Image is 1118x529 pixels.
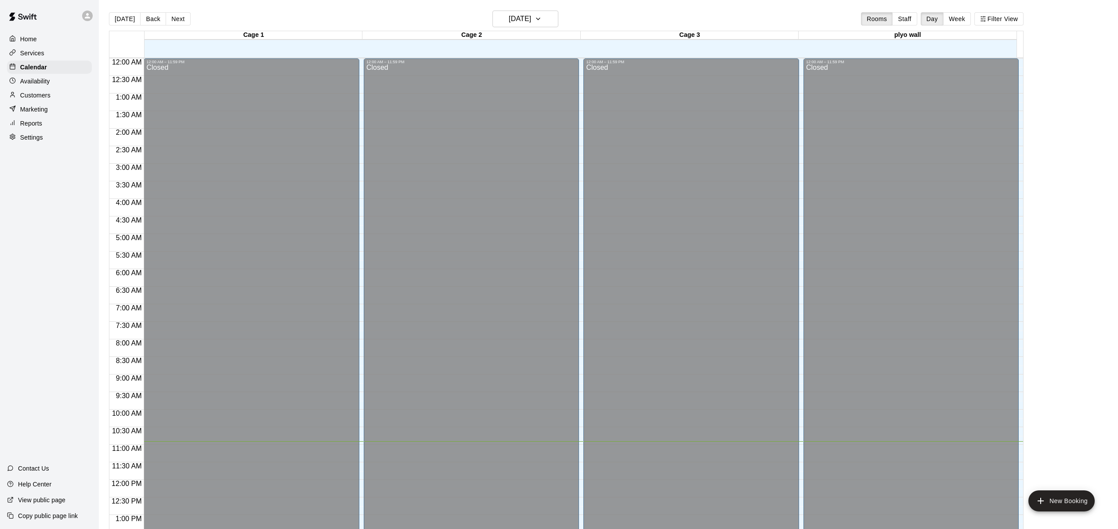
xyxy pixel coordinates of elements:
div: Cage 3 [581,31,799,40]
span: 7:30 AM [114,322,144,329]
div: 12:00 AM – 11:59 PM [366,60,576,64]
a: Customers [7,89,92,102]
span: 6:00 AM [114,269,144,277]
div: 12:00 AM – 11:59 PM [586,60,796,64]
a: Reports [7,117,92,130]
p: Contact Us [18,464,49,473]
span: 10:00 AM [110,410,144,417]
p: Services [20,49,44,58]
span: 9:00 AM [114,374,144,382]
span: 7:00 AM [114,304,144,312]
p: View public page [18,496,65,504]
a: Marketing [7,103,92,116]
button: Staff [892,12,917,25]
span: 12:00 AM [110,58,144,66]
p: Reports [20,119,42,128]
button: Rooms [861,12,893,25]
div: Cage 1 [145,31,362,40]
span: 12:30 PM [109,497,144,505]
button: Day [921,12,944,25]
span: 11:30 AM [110,462,144,470]
span: 9:30 AM [114,392,144,399]
span: 3:00 AM [114,164,144,171]
p: Home [20,35,37,43]
div: plyo wall [799,31,1017,40]
span: 8:00 AM [114,339,144,347]
a: Services [7,47,92,60]
span: 12:00 PM [109,480,144,487]
a: Home [7,32,92,46]
span: 5:30 AM [114,252,144,259]
button: Next [166,12,190,25]
span: 12:30 AM [110,76,144,83]
span: 5:00 AM [114,234,144,241]
p: Help Center [18,480,51,489]
div: Cage 2 [362,31,580,40]
span: 4:30 AM [114,216,144,224]
a: Calendar [7,61,92,74]
div: 12:00 AM – 11:59 PM [806,60,1016,64]
p: Marketing [20,105,48,114]
span: 1:00 PM [113,515,144,522]
span: 6:30 AM [114,287,144,294]
p: Copy public page link [18,511,78,520]
span: 10:30 AM [110,427,144,435]
button: Week [943,12,971,25]
p: Customers [20,91,51,100]
button: Back [140,12,166,25]
button: [DATE] [109,12,141,25]
span: 2:00 AM [114,129,144,136]
p: Availability [20,77,50,86]
span: 11:00 AM [110,445,144,452]
span: 1:00 AM [114,94,144,101]
button: [DATE] [492,11,558,27]
h6: [DATE] [509,13,531,25]
div: 12:00 AM – 11:59 PM [146,60,356,64]
span: 3:30 AM [114,181,144,189]
span: 2:30 AM [114,146,144,154]
p: Calendar [20,63,47,72]
button: Filter View [974,12,1024,25]
a: Settings [7,131,92,144]
span: 4:00 AM [114,199,144,206]
span: 1:30 AM [114,111,144,119]
span: 8:30 AM [114,357,144,364]
button: add [1028,490,1095,511]
a: Availability [7,75,92,88]
p: Settings [20,133,43,142]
